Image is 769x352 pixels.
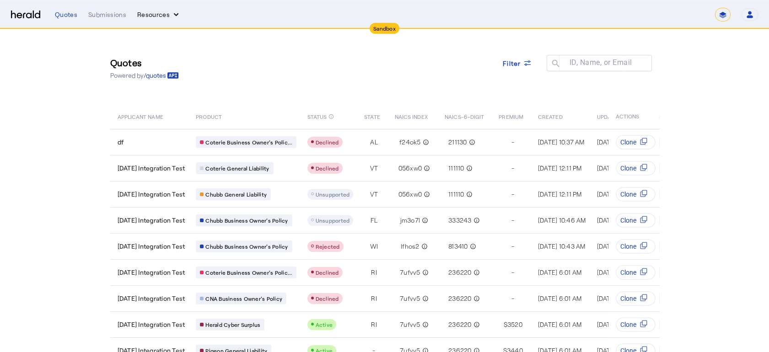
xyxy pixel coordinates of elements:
[420,294,429,303] mat-icon: info_outline
[511,294,514,303] span: -
[472,268,480,277] mat-icon: info_outline
[467,138,475,147] mat-icon: info_outline
[597,242,645,250] span: [DATE] 10:43 AM
[448,216,472,225] span: 333243
[422,164,430,173] mat-icon: info_outline
[205,269,292,276] span: Coterie Business Owner's Polic...
[421,138,429,147] mat-icon: info_outline
[538,164,582,172] span: [DATE] 12:11 PM
[616,135,656,149] button: Clone
[448,294,472,303] span: 236220
[597,320,641,328] span: [DATE] 6:01 AM
[205,191,267,198] span: Chubb General Liability
[205,321,260,328] span: Herald Cyber Surplus
[597,112,621,121] span: UPDATED
[597,164,641,172] span: [DATE] 12:11 PM
[620,190,636,199] span: Clone
[328,112,334,122] mat-icon: info_outline
[448,320,472,329] span: 236220
[499,112,523,121] span: PREMIUM
[11,11,40,19] img: Herald Logo
[371,268,377,277] span: RI
[316,139,339,145] span: Declined
[616,291,656,306] button: Clone
[398,190,422,199] span: 056xw0
[316,191,350,197] span: Unsupported
[205,295,282,302] span: CNA Business Owner's Policy
[448,138,467,147] span: 211130
[137,10,181,19] button: Resources dropdown menu
[538,294,582,302] span: [DATE] 6:01 AM
[419,242,428,251] mat-icon: info_outline
[616,187,656,202] button: Clone
[448,190,464,199] span: 111110
[507,320,522,329] span: 3520
[538,242,586,250] span: [DATE] 10:43 AM
[472,294,480,303] mat-icon: info_outline
[503,59,521,68] span: Filter
[620,268,636,277] span: Clone
[144,71,179,80] a: /quotes
[511,190,514,199] span: -
[371,320,377,329] span: RI
[401,242,419,251] span: lfhos2
[316,217,350,224] span: Unsupported
[448,268,472,277] span: 236220
[570,58,632,67] mat-label: ID, Name, or Email
[620,216,636,225] span: Clone
[511,268,514,277] span: -
[118,320,185,329] span: [DATE] Integration Test
[616,317,656,332] button: Clone
[370,190,378,199] span: VT
[464,164,473,173] mat-icon: info_outline
[316,165,339,171] span: Declined
[118,138,124,147] span: df
[118,268,185,277] span: [DATE] Integration Test
[616,161,656,176] button: Clone
[316,243,340,250] span: Rejected
[538,268,582,276] span: [DATE] 6:01 AM
[616,265,656,280] button: Clone
[620,294,636,303] span: Clone
[110,56,179,69] h3: Quotes
[620,138,636,147] span: Clone
[511,242,514,251] span: -
[420,216,428,225] mat-icon: info_outline
[422,190,430,199] mat-icon: info_outline
[448,164,464,173] span: 111110
[538,216,586,224] span: [DATE] 10:46 AM
[118,216,185,225] span: [DATE] Integration Test
[316,321,333,328] span: Active
[620,164,636,173] span: Clone
[205,165,269,172] span: Coterie General Liability
[118,164,185,173] span: [DATE] Integration Test
[205,139,292,146] span: Coterie Business Owner's Polic...
[420,268,429,277] mat-icon: info_outline
[608,103,659,129] th: ACTIONS
[118,190,185,199] span: [DATE] Integration Test
[472,216,480,225] mat-icon: info_outline
[503,320,507,329] span: $
[547,59,562,70] mat-icon: search
[538,112,563,121] span: CREATED
[400,294,420,303] span: 7ufvv5
[370,164,378,173] span: VT
[495,55,539,71] button: Filter
[118,112,163,121] span: APPLICANT NAME
[445,112,484,121] span: NAICS-6-DIGIT
[448,242,468,251] span: 813410
[196,112,222,121] span: PRODUCT
[472,320,480,329] mat-icon: info_outline
[597,268,641,276] span: [DATE] 6:01 AM
[597,294,642,302] span: [DATE] 6:02 AM
[370,23,399,34] div: Sandbox
[370,138,378,147] span: AL
[399,138,421,147] span: f24ok5
[395,112,428,121] span: NAICS INDEX
[110,71,179,80] p: Powered by
[538,320,582,328] span: [DATE] 6:01 AM
[538,190,582,198] span: [DATE] 12:11 PM
[464,190,473,199] mat-icon: info_outline
[205,243,288,250] span: Chubb Business Owner's Policy
[371,216,378,225] span: FL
